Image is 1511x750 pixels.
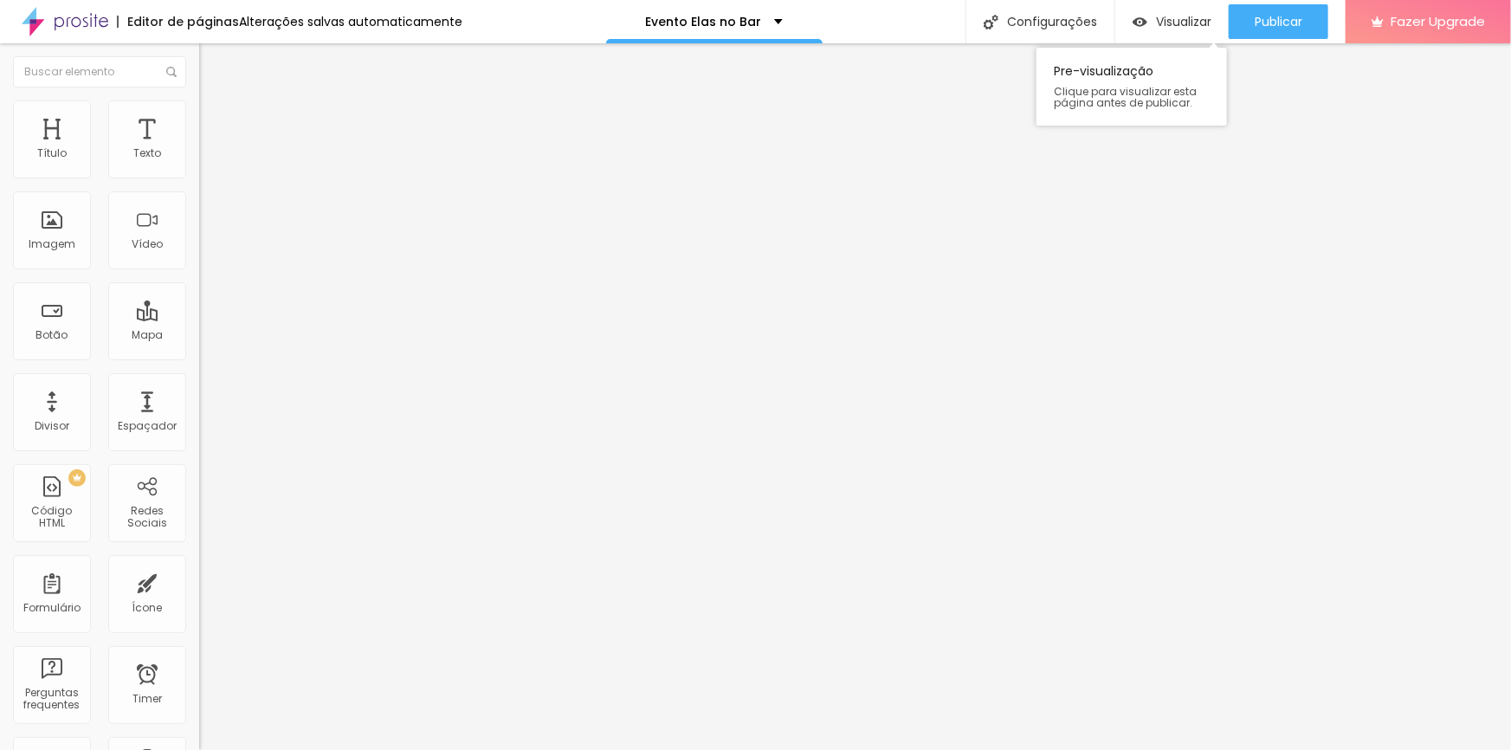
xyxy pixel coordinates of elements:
p: Evento Elas no Bar [645,16,761,28]
div: Alterações salvas automaticamente [239,16,462,28]
div: Texto [133,147,161,159]
div: Mapa [132,329,163,341]
img: Icone [984,15,998,29]
span: Visualizar [1156,15,1211,29]
div: Perguntas frequentes [17,687,86,712]
input: Buscar elemento [13,56,186,87]
span: Publicar [1255,15,1302,29]
div: Código HTML [17,505,86,530]
span: Clique para visualizar esta página antes de publicar. [1054,86,1210,108]
div: Ícone [132,602,163,614]
div: Redes Sociais [113,505,181,530]
div: Imagem [29,238,75,250]
div: Título [37,147,67,159]
div: Pre-visualização [1036,48,1227,126]
div: Botão [36,329,68,341]
img: view-1.svg [1133,15,1147,29]
img: Icone [166,67,177,77]
div: Timer [132,693,162,705]
div: Vídeo [132,238,163,250]
iframe: Editor [199,43,1511,750]
div: Divisor [35,420,69,432]
div: Formulário [23,602,81,614]
div: Espaçador [118,420,177,432]
span: Fazer Upgrade [1391,14,1485,29]
button: Visualizar [1115,4,1229,39]
button: Publicar [1229,4,1328,39]
div: Editor de páginas [117,16,239,28]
